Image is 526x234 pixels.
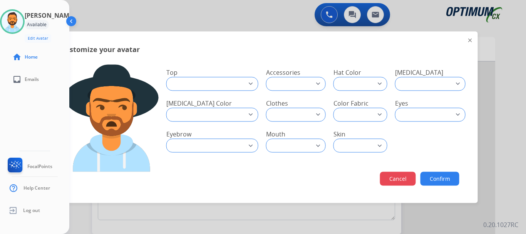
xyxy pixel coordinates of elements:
span: Help Center [23,185,50,191]
button: Cancel [380,172,416,185]
span: Log out [23,207,40,214]
span: Mouth [266,130,285,138]
span: Clothes [266,99,288,107]
div: Available [25,20,49,29]
span: Top [166,68,178,76]
button: Edit Avatar [25,34,51,43]
span: Eyes [395,99,408,107]
button: Confirm [420,172,459,185]
p: 0.20.1027RC [483,220,518,229]
span: Hat Color [333,68,361,76]
span: Customize your avatar [61,44,140,54]
h3: [PERSON_NAME] [25,11,75,20]
span: FocalPoints [27,163,52,170]
span: Accessories [266,68,300,76]
span: Home [25,54,38,60]
span: Emails [25,76,39,82]
span: Color Fabric [333,99,369,107]
a: FocalPoints [6,158,52,175]
span: [MEDICAL_DATA] Color [166,99,232,107]
mat-icon: inbox [12,75,22,84]
span: [MEDICAL_DATA] [395,68,443,76]
img: close-button [468,38,472,42]
span: Eyebrow [166,130,191,138]
span: Skin [333,130,345,138]
mat-icon: home [12,52,22,62]
img: avatar [2,11,23,32]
